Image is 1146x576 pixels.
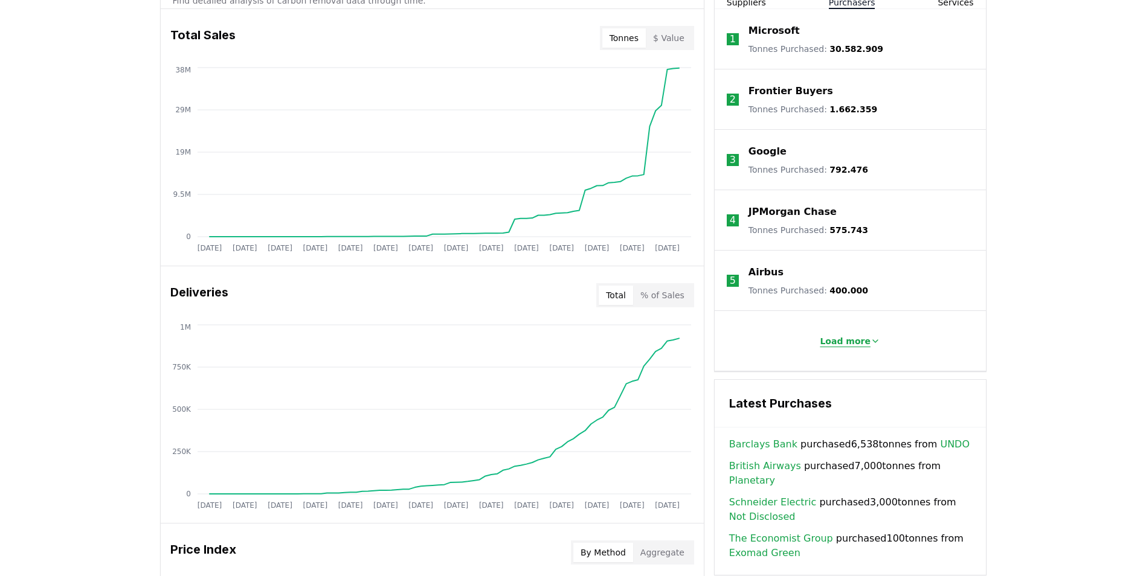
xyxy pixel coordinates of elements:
tspan: 38M [175,66,191,74]
a: Airbus [748,265,784,280]
p: Tonnes Purchased : [748,164,868,176]
tspan: [DATE] [620,501,645,510]
tspan: [DATE] [443,501,468,510]
p: 5 [730,274,736,288]
tspan: [DATE] [232,501,257,510]
tspan: [DATE] [408,244,433,252]
span: 575.743 [829,225,868,235]
tspan: [DATE] [268,244,292,252]
a: Planetary [729,473,775,488]
tspan: [DATE] [584,244,609,252]
span: purchased 7,000 tonnes from [729,459,971,488]
a: Frontier Buyers [748,84,833,98]
h3: Deliveries [170,283,228,307]
p: Tonnes Purchased : [748,224,868,236]
a: JPMorgan Chase [748,205,837,219]
tspan: [DATE] [549,501,574,510]
tspan: [DATE] [268,501,292,510]
tspan: [DATE] [478,244,503,252]
tspan: [DATE] [373,244,398,252]
tspan: [DATE] [338,501,362,510]
a: Schneider Electric [729,495,816,510]
a: Barclays Bank [729,437,797,452]
tspan: [DATE] [338,244,362,252]
tspan: 19M [175,148,191,156]
tspan: [DATE] [197,244,222,252]
button: $ Value [646,28,692,48]
tspan: 500K [172,405,192,414]
tspan: [DATE] [549,244,574,252]
button: Tonnes [602,28,646,48]
span: purchased 6,538 tonnes from [729,437,970,452]
tspan: 750K [172,363,192,371]
tspan: [DATE] [655,501,680,510]
tspan: 0 [186,490,191,498]
p: 2 [730,92,736,107]
p: Tonnes Purchased : [748,284,868,296]
button: By Method [573,543,633,562]
span: purchased 100 tonnes from [729,531,971,560]
p: Tonnes Purchased : [748,103,877,115]
tspan: [DATE] [514,501,539,510]
a: British Airways [729,459,801,473]
tspan: [DATE] [303,244,327,252]
a: Not Disclosed [729,510,796,524]
p: 4 [730,213,736,228]
span: purchased 3,000 tonnes from [729,495,971,524]
p: 3 [730,153,736,167]
a: Exomad Green [729,546,800,560]
button: Aggregate [633,543,692,562]
tspan: [DATE] [408,501,433,510]
a: Google [748,144,787,159]
a: UNDO [940,437,970,452]
p: Tonnes Purchased : [748,43,883,55]
button: Load more [810,329,890,353]
tspan: 0 [186,232,191,241]
button: % of Sales [633,286,692,305]
span: 1.662.359 [829,104,877,114]
tspan: [DATE] [478,501,503,510]
span: 30.582.909 [829,44,883,54]
a: The Economist Group [729,531,833,546]
tspan: 29M [175,106,191,114]
tspan: [DATE] [514,244,539,252]
tspan: 9.5M [173,190,190,199]
h3: Latest Purchases [729,394,971,412]
tspan: [DATE] [655,244,680,252]
span: 792.476 [829,165,868,174]
h3: Price Index [170,540,236,565]
h3: Total Sales [170,26,236,50]
button: Total [599,286,633,305]
tspan: [DATE] [373,501,398,510]
span: 400.000 [829,286,868,295]
tspan: [DATE] [232,244,257,252]
tspan: [DATE] [443,244,468,252]
tspan: 250K [172,447,192,456]
tspan: [DATE] [584,501,609,510]
p: Load more [820,335,871,347]
tspan: [DATE] [197,501,222,510]
tspan: [DATE] [620,244,645,252]
p: 1 [730,32,736,46]
tspan: 1M [180,323,191,331]
tspan: [DATE] [303,501,327,510]
a: Microsoft [748,24,800,38]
